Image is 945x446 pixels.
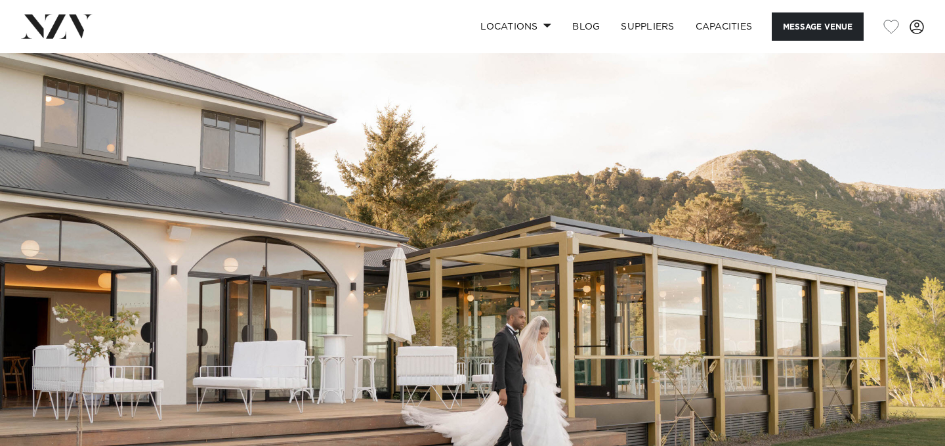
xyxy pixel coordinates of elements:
[562,12,610,41] a: BLOG
[470,12,562,41] a: Locations
[21,14,93,38] img: nzv-logo.png
[772,12,864,41] button: Message Venue
[610,12,684,41] a: SUPPLIERS
[685,12,763,41] a: Capacities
